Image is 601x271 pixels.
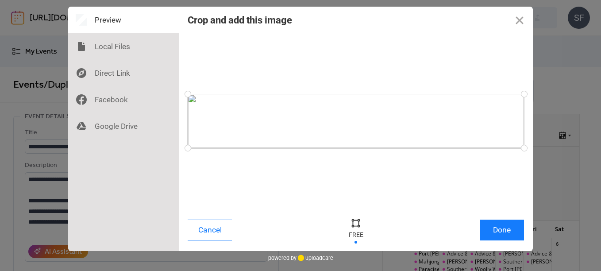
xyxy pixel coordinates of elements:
div: powered by [268,251,333,264]
div: Local Files [68,33,179,60]
button: Done [480,220,524,240]
div: Crop and add this image [188,15,292,26]
div: Google Drive [68,113,179,139]
div: Facebook [68,86,179,113]
button: Cancel [188,220,232,240]
div: Preview [68,7,179,33]
a: uploadcare [297,255,333,261]
div: Direct Link [68,60,179,86]
button: Close [506,7,533,33]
